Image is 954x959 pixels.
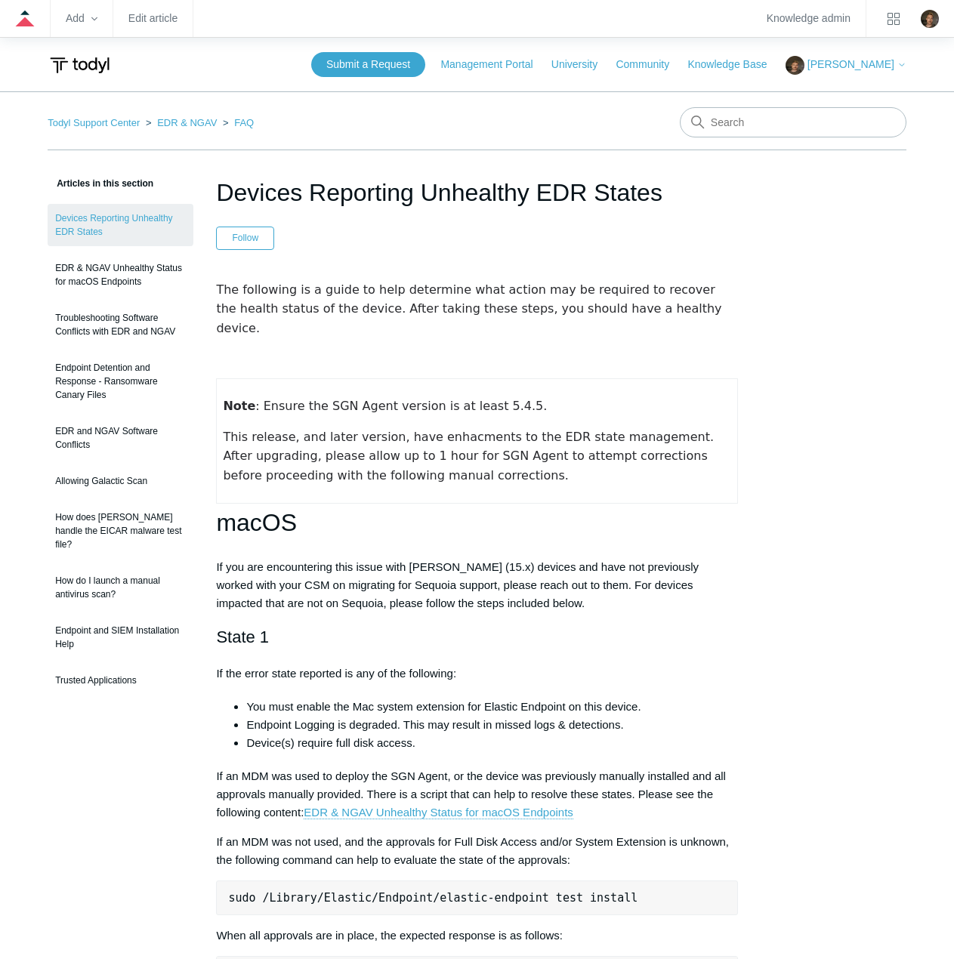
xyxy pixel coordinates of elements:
p: When all approvals are in place, the expected response is as follows: [216,927,737,945]
a: Todyl Support Center [48,117,140,128]
span: [PERSON_NAME] [807,58,894,70]
p: If an MDM was used to deploy the SGN Agent, or the device was previously manually installed and a... [216,767,737,822]
p: If an MDM was not used, and the approvals for Full Disk Access and/or System Extension is unknown... [216,833,737,869]
a: EDR & NGAV [157,117,217,128]
a: Endpoint and SIEM Installation Help [48,616,193,658]
p: If you are encountering this issue with [PERSON_NAME] (15.x) devices and have not previously work... [216,558,737,612]
a: Endpoint Detention and Response - Ransomware Canary Files [48,353,193,409]
a: Trusted Applications [48,666,193,695]
a: Troubleshooting Software Conflicts with EDR and NGAV [48,304,193,346]
h2: State 1 [216,624,737,650]
p: If the error state reported is any of the following: [216,665,737,683]
li: Todyl Support Center [48,117,143,128]
a: EDR and NGAV Software Conflicts [48,417,193,459]
a: FAQ [234,117,254,128]
span: : Ensure the SGN Agent version is at least 5.4.5. [223,399,547,413]
a: Edit article [128,14,178,23]
h1: macOS [216,504,737,542]
a: Knowledge Base [687,57,782,72]
li: Device(s) require full disk access. [246,734,737,752]
a: Community [616,57,684,72]
a: Submit a Request [311,52,425,77]
button: [PERSON_NAME] [786,56,906,75]
li: You must enable the Mac system extension for Elastic Endpoint on this device. [246,698,737,716]
a: University [551,57,613,72]
img: Todyl Support Center Help Center home page [48,51,112,79]
a: Knowledge admin [767,14,851,23]
a: Allowing Galactic Scan [48,467,193,495]
pre: sudo /Library/Elastic/Endpoint/elastic-endpoint test install [216,880,737,915]
a: EDR & NGAV Unhealthy Status for macOS Endpoints [304,806,573,819]
zd-hc-trigger: Add [66,14,97,23]
span: This release, and later version, have enhacments to the EDR state management. After upgrading, pl... [223,430,718,483]
span: The following is a guide to help determine what action may be required to recover the health stat... [216,282,725,335]
li: Endpoint Logging is degraded. This may result in missed logs & detections. [246,716,737,734]
a: EDR & NGAV Unhealthy Status for macOS Endpoints [48,254,193,296]
img: user avatar [921,10,939,28]
a: How does [PERSON_NAME] handle the EICAR malware test file? [48,503,193,559]
a: Management Portal [440,57,548,72]
li: FAQ [220,117,254,128]
li: EDR & NGAV [143,117,220,128]
strong: Note [223,399,255,413]
button: Follow Article [216,227,274,249]
a: Devices Reporting Unhealthy EDR States [48,204,193,246]
h1: Devices Reporting Unhealthy EDR States [216,174,737,211]
input: Search [680,107,906,137]
span: Articles in this section [48,178,153,189]
a: How do I launch a manual antivirus scan? [48,566,193,609]
zd-hc-trigger: Click your profile icon to open the profile menu [921,10,939,28]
